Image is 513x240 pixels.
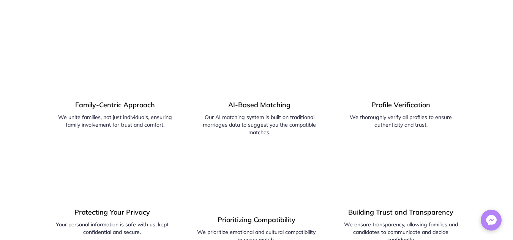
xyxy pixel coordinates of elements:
span: Building Trust and Transparency [348,208,453,216]
span: Prioritizing Compatibility [218,215,295,224]
span: AI-Based Matching [228,100,290,109]
span: We thoroughly verify all profiles to ensure authenticity and trust. [350,114,452,128]
p: We unite families, not just individuals, ensuring family involvement for trust and comfort. [51,113,179,129]
span: Protecting Your Privacy [74,208,150,216]
p: Our AI matching system is built on traditional marriages data to suggest you the compatible matches. [196,113,324,136]
span: Your personal information is safe with us, kept confidential and secure. [56,221,169,235]
span: Family-Centric Approach [75,100,155,109]
span: Profile Verification [371,100,430,109]
img: Messenger [484,213,499,228]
